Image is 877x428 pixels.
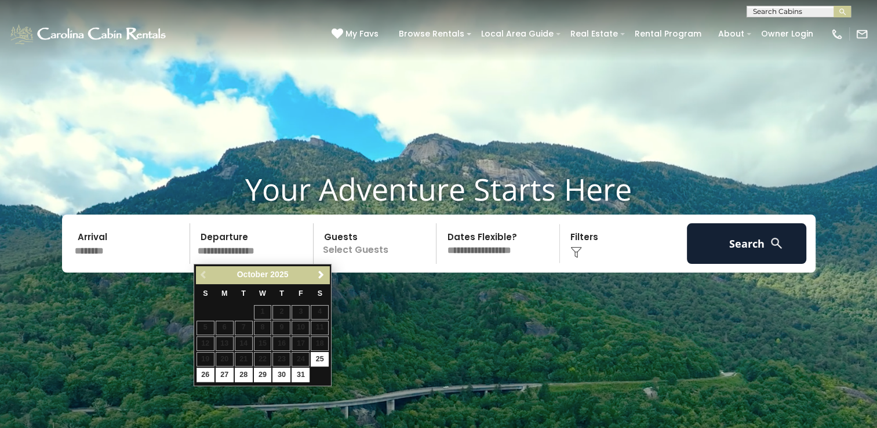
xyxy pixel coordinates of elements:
a: My Favs [332,28,381,41]
p: Select Guests [317,223,436,264]
a: Rental Program [629,25,707,43]
span: Wednesday [259,289,266,298]
a: 29 [254,368,272,382]
a: 30 [272,368,290,382]
a: 31 [292,368,310,382]
span: Sunday [203,289,208,298]
a: Local Area Guide [475,25,559,43]
span: October [237,270,268,279]
span: Next [316,270,326,280]
a: Browse Rentals [393,25,470,43]
a: 26 [196,368,214,382]
a: About [712,25,750,43]
span: Saturday [318,289,322,298]
a: 27 [216,368,234,382]
a: Next [314,268,328,282]
a: Real Estate [565,25,624,43]
a: 28 [235,368,253,382]
h1: Your Adventure Starts Here [9,171,868,207]
span: Friday [299,289,303,298]
span: 2025 [270,270,288,279]
img: filter--v1.png [570,246,582,258]
img: mail-regular-white.png [856,28,868,41]
span: Thursday [279,289,284,298]
img: White-1-1-2.png [9,23,169,46]
a: 25 [311,352,329,367]
span: Monday [221,289,228,298]
a: Owner Login [755,25,819,43]
span: My Favs [345,28,379,40]
img: search-regular-white.png [769,236,784,251]
img: phone-regular-white.png [831,28,843,41]
button: Search [687,223,807,264]
span: Tuesday [241,289,246,298]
